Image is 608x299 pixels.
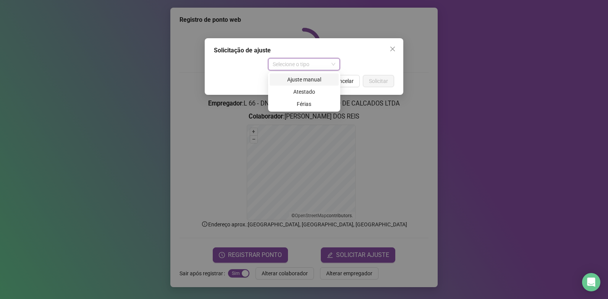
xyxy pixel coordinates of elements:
[363,75,394,87] button: Solicitar
[270,98,339,110] div: Férias
[274,75,334,84] div: Ajuste manual
[274,88,334,96] div: Atestado
[214,46,394,55] div: Solicitação de ajuste
[270,73,339,86] div: Ajuste manual
[582,273,600,291] div: Open Intercom Messenger
[327,75,360,87] button: Cancelar
[274,100,334,108] div: Férias
[390,46,396,52] span: close
[386,43,399,55] button: Close
[273,58,336,70] span: Selecione o tipo
[333,77,354,85] span: Cancelar
[270,86,339,98] div: Atestado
